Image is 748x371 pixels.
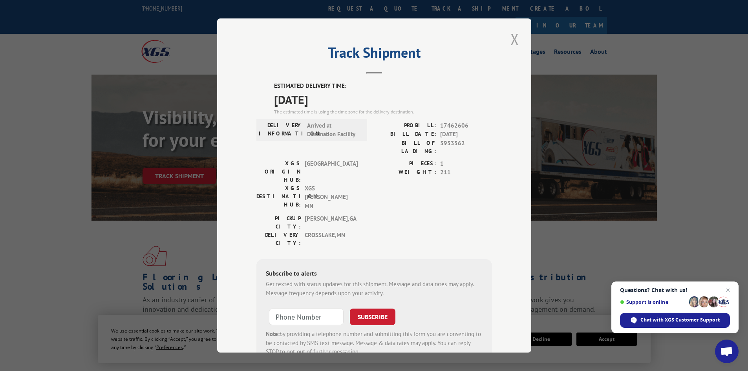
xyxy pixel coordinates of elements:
[266,330,483,356] div: by providing a telephone number and submitting this form you are consenting to be contacted by SM...
[259,121,303,139] label: DELIVERY INFORMATION:
[440,139,492,155] span: 5953562
[274,91,492,108] span: [DATE]
[620,287,730,293] span: Questions? Chat with us!
[508,28,521,50] button: Close modal
[256,47,492,62] h2: Track Shipment
[269,309,344,325] input: Phone Number
[374,139,436,155] label: BILL OF LADING:
[374,159,436,168] label: PIECES:
[266,280,483,298] div: Get texted with status updates for this shipment. Message and data rates may apply. Message frequ...
[274,82,492,91] label: ESTIMATED DELIVERY TIME:
[305,159,358,184] span: [GEOGRAPHIC_DATA]
[256,214,301,231] label: PICKUP CITY:
[374,168,436,177] label: WEIGHT:
[305,214,358,231] span: [PERSON_NAME] , GA
[266,330,280,338] strong: Note:
[620,299,686,305] span: Support is online
[440,130,492,139] span: [DATE]
[305,184,358,211] span: XGS [PERSON_NAME] MN
[256,159,301,184] label: XGS ORIGIN HUB:
[274,108,492,115] div: The estimated time is using the time zone for the delivery destination.
[374,130,436,139] label: BILL DATE:
[620,313,730,328] span: Chat with XGS Customer Support
[440,168,492,177] span: 211
[305,231,358,247] span: CROSSLAKE , MN
[256,184,301,211] label: XGS DESTINATION HUB:
[307,121,360,139] span: Arrived at Destination Facility
[715,340,739,363] a: Open chat
[640,316,720,323] span: Chat with XGS Customer Support
[440,159,492,168] span: 1
[256,231,301,247] label: DELIVERY CITY:
[266,269,483,280] div: Subscribe to alerts
[374,121,436,130] label: PROBILL:
[440,121,492,130] span: 17462606
[350,309,395,325] button: SUBSCRIBE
